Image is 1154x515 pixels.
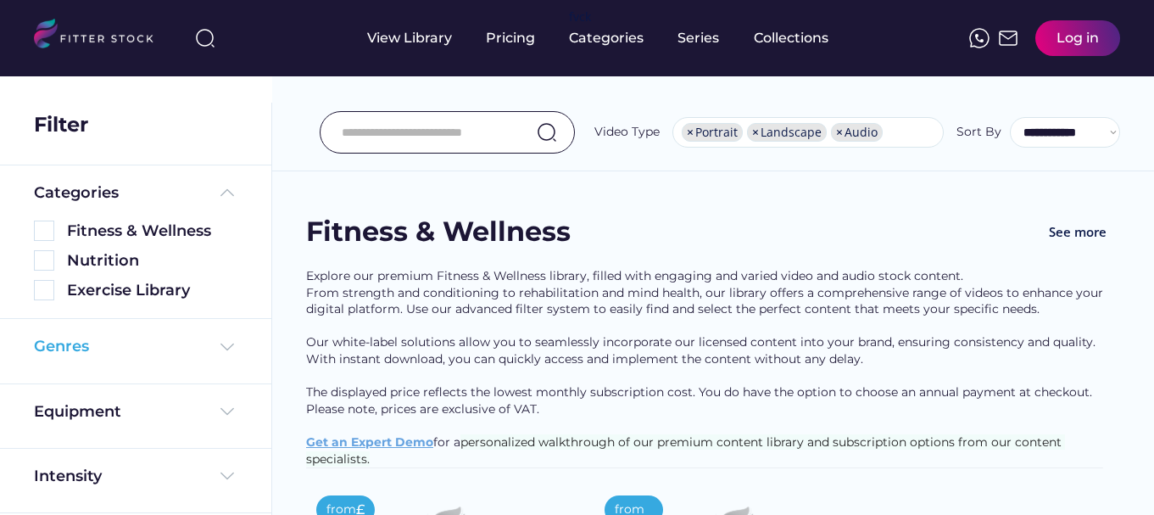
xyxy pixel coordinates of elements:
[217,401,237,422] img: Frame%20%284%29.svg
[67,221,237,242] div: Fitness & Wellness
[34,110,88,139] div: Filter
[569,8,591,25] div: fvck
[306,268,1120,467] div: Explore our premium Fitness & Wellness library, filled with engaging and varied video and audio s...
[831,123,883,142] li: Audio
[594,124,660,141] div: Video Type
[217,182,237,203] img: Frame%20%285%29.svg
[306,384,1095,417] span: The displayed price reflects the lowest monthly subscription cost. You do have the option to choo...
[752,126,759,138] span: ×
[969,28,990,48] img: meteor-icons_whatsapp%20%281%29.svg
[67,250,237,271] div: Nutrition
[195,28,215,48] img: search-normal%203.svg
[367,29,452,48] div: View Library
[687,126,694,138] span: ×
[306,434,1065,467] span: personalized walkthrough of our premium content library and subscription options from our content...
[34,280,54,300] img: Rectangle%205126.svg
[569,29,644,48] div: Categories
[67,280,237,301] div: Exercise Library
[998,28,1018,48] img: Frame%2051.svg
[747,123,827,142] li: Landscape
[836,126,843,138] span: ×
[34,19,168,53] img: LOGO.svg
[956,124,1001,141] div: Sort By
[217,337,237,357] img: Frame%20%284%29.svg
[34,221,54,241] img: Rectangle%205126.svg
[682,123,743,142] li: Portrait
[34,250,54,271] img: Rectangle%205126.svg
[306,213,571,251] div: Fitness & Wellness
[1035,213,1120,251] button: See more
[34,401,121,423] div: Equipment
[677,29,720,48] div: Series
[306,434,433,450] a: Get an Expert Demo
[486,29,535,48] div: Pricing
[217,466,237,486] img: Frame%20%284%29.svg
[34,336,89,357] div: Genres
[34,182,119,204] div: Categories
[537,122,557,143] img: search-normal.svg
[1056,29,1099,48] div: Log in
[34,466,102,487] div: Intensity
[754,29,828,48] div: Collections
